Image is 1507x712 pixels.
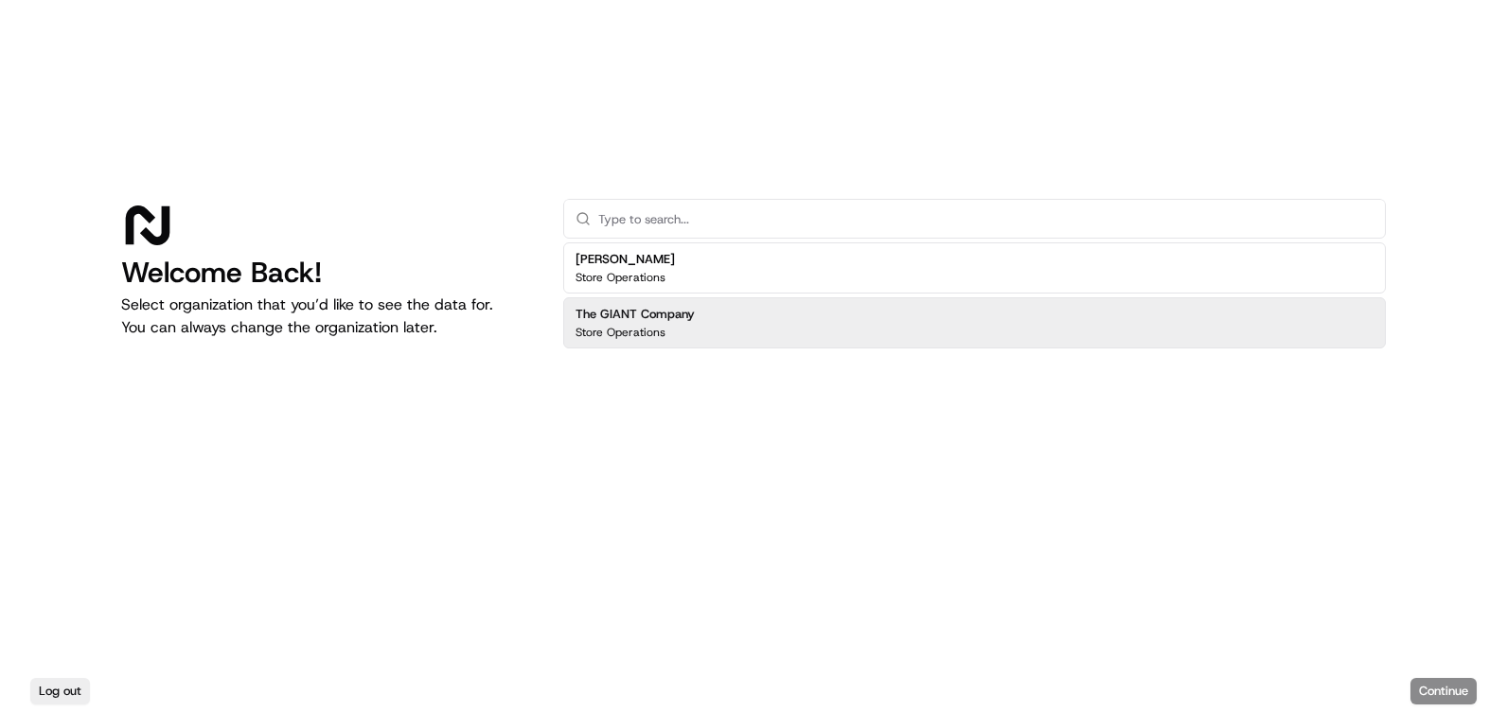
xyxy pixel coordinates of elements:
[576,306,695,323] h2: The GIANT Company
[121,256,533,290] h1: Welcome Back!
[576,251,675,268] h2: [PERSON_NAME]
[563,239,1386,352] div: Suggestions
[576,325,665,340] p: Store Operations
[576,270,665,285] p: Store Operations
[30,678,90,704] button: Log out
[121,294,533,339] p: Select organization that you’d like to see the data for. You can always change the organization l...
[598,200,1374,238] input: Type to search...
